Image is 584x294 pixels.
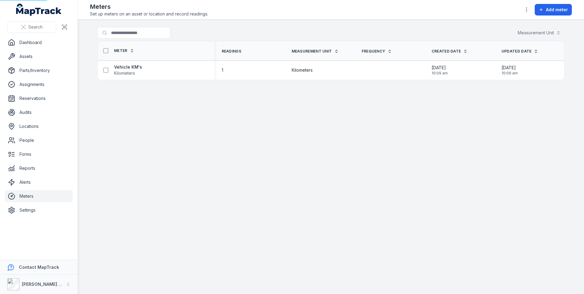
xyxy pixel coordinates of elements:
a: Assets [5,50,73,63]
button: Search [7,21,56,33]
span: Measurement Unit [292,49,332,54]
a: Reservations [5,92,73,104]
a: Locations [5,120,73,132]
a: MapTrack [16,4,62,16]
span: Frequency [362,49,385,54]
span: 10:09 am [502,71,518,76]
span: Kilometers [114,70,135,76]
a: Audits [5,106,73,118]
a: Updated Date [502,49,538,54]
a: Alerts [5,176,73,188]
a: Assignments [5,78,73,91]
span: Meter [114,48,127,53]
a: Meter [114,48,134,53]
span: 1 [222,67,223,73]
strong: Vehicle KM's [114,64,142,70]
a: Meters [5,190,73,202]
span: Kilometers [292,67,313,73]
a: Forms [5,148,73,160]
span: Created Date [432,49,461,54]
a: Reports [5,162,73,174]
a: Frequency [362,49,392,54]
a: Measurement Unit [292,49,339,54]
a: Vehicle KM'sKilometers [114,64,142,76]
span: Updated Date [502,49,532,54]
span: 10:09 am [432,71,448,76]
strong: Contact MapTrack [19,265,59,270]
a: Created Date [432,49,468,54]
time: 07/10/2025, 10:09:24 am [432,65,448,76]
span: Add meter [546,7,568,13]
a: People [5,134,73,146]
span: Set up meters on an asset or location and record readings. [90,11,208,17]
h2: Meters [90,2,208,11]
a: Settings [5,204,73,216]
a: Parts/Inventory [5,64,73,77]
time: 07/10/2025, 10:09:24 am [502,65,518,76]
span: [DATE] [502,65,518,71]
span: Readings [222,49,241,54]
a: Dashboard [5,36,73,49]
button: Add meter [535,4,572,15]
strong: [PERSON_NAME] Electrical [22,282,79,287]
span: Search [28,24,43,30]
span: [DATE] [432,65,448,71]
button: Measurement Unit [514,27,565,39]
